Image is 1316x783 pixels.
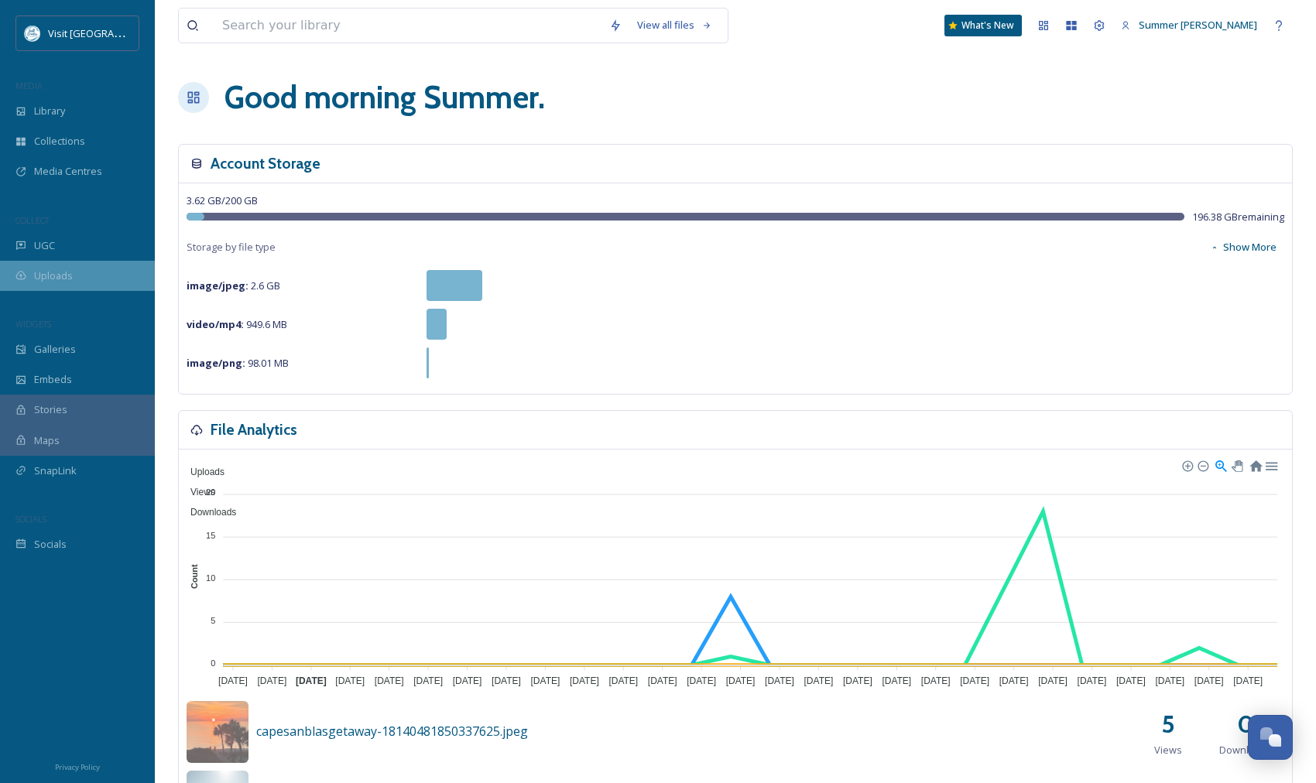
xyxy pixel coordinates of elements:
[224,74,545,121] h1: Good morning Summer .
[34,134,85,149] span: Collections
[34,342,76,357] span: Galleries
[206,573,215,583] tspan: 10
[34,537,67,552] span: Socials
[453,675,482,686] tspan: [DATE]
[1233,675,1263,686] tspan: [DATE]
[15,80,43,91] span: MEDIA
[1197,460,1208,470] div: Zoom Out
[1248,715,1293,760] button: Open Chat
[15,214,49,226] span: COLLECT
[187,701,248,763] img: 99561833-afb2-40d3-bad2-195e2327e851.jpg
[1249,458,1262,471] div: Reset Zoom
[179,467,224,477] span: Uploads
[531,675,560,686] tspan: [DATE]
[190,564,199,589] text: Count
[1232,460,1241,470] div: Panning
[1264,458,1277,471] div: Menu
[1038,675,1068,686] tspan: [DATE]
[15,513,46,525] span: SOCIALS
[214,9,601,43] input: Search your library
[375,675,404,686] tspan: [DATE]
[492,675,521,686] tspan: [DATE]
[1116,675,1146,686] tspan: [DATE]
[804,675,834,686] tspan: [DATE]
[34,372,72,387] span: Embeds
[765,675,794,686] tspan: [DATE]
[999,675,1029,686] tspan: [DATE]
[1202,232,1284,262] button: Show More
[1214,458,1227,471] div: Selection Zoom
[570,675,599,686] tspan: [DATE]
[179,507,236,518] span: Downloads
[960,675,989,686] tspan: [DATE]
[187,193,258,207] span: 3.62 GB / 200 GB
[211,419,297,441] h3: File Analytics
[944,15,1022,36] a: What's New
[258,675,287,686] tspan: [DATE]
[1155,675,1184,686] tspan: [DATE]
[687,675,716,686] tspan: [DATE]
[1194,675,1224,686] tspan: [DATE]
[187,356,245,370] strong: image/png :
[34,268,73,283] span: Uploads
[882,675,911,686] tspan: [DATE]
[48,26,168,40] span: Visit [GEOGRAPHIC_DATA]
[1219,743,1272,757] span: Downloads
[55,762,100,772] span: Privacy Policy
[1192,210,1284,224] span: 196.38 GB remaining
[413,675,443,686] tspan: [DATE]
[335,675,365,686] tspan: [DATE]
[726,675,756,686] tspan: [DATE]
[34,164,102,179] span: Media Centres
[1113,10,1265,40] a: Summer [PERSON_NAME]
[256,723,528,740] span: capesanblasgetaway-18140481850337625.jpeg
[25,26,40,41] img: download%20%282%29.png
[34,238,55,253] span: UGC
[608,675,638,686] tspan: [DATE]
[296,675,327,686] tspan: [DATE]
[206,530,215,539] tspan: 15
[218,675,248,686] tspan: [DATE]
[179,487,215,497] span: Views
[15,318,51,330] span: WIDGETS
[34,402,67,417] span: Stories
[1078,675,1107,686] tspan: [DATE]
[211,152,320,175] h3: Account Storage
[34,433,60,448] span: Maps
[187,317,287,331] span: 949.6 MB
[206,487,215,497] tspan: 20
[55,757,100,775] a: Privacy Policy
[34,463,77,478] span: SnapLink
[843,675,872,686] tspan: [DATE]
[648,675,677,686] tspan: [DATE]
[211,658,215,668] tspan: 0
[187,317,244,331] strong: video/mp4 :
[187,279,248,292] strong: image/jpeg :
[1237,706,1255,743] h2: 0
[34,104,65,118] span: Library
[1181,460,1192,470] div: Zoom In
[211,616,215,625] tspan: 5
[187,279,280,292] span: 2.6 GB
[1161,706,1175,743] h2: 5
[629,10,720,40] a: View all files
[1139,18,1257,32] span: Summer [PERSON_NAME]
[187,240,276,255] span: Storage by file type
[1154,743,1182,757] span: Views
[921,675,951,686] tspan: [DATE]
[187,356,289,370] span: 98.01 MB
